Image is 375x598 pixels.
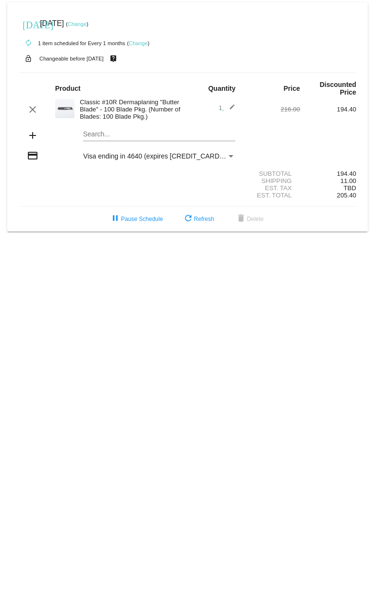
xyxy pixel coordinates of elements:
[23,37,34,49] mat-icon: autorenew
[182,213,194,225] mat-icon: refresh
[109,216,163,222] span: Pause Schedule
[27,130,38,141] mat-icon: add
[300,170,356,177] div: 194.40
[27,150,38,161] mat-icon: credit_card
[108,52,119,65] mat-icon: live_help
[235,216,264,222] span: Delete
[244,106,300,113] div: 216.00
[23,52,34,65] mat-icon: lock_open
[228,210,271,228] button: Delete
[344,184,356,192] span: TBD
[244,184,300,192] div: Est. Tax
[66,21,88,27] small: ( )
[83,131,235,138] input: Search...
[129,40,147,46] a: Change
[83,152,235,160] mat-select: Payment Method
[55,99,74,118] img: dermaplanepro-10r-dermaplaning-blade-up-close.png
[19,40,125,46] small: 1 item scheduled for Every 1 months
[83,152,244,160] span: Visa ending in 4640 (expires [CREDIT_CARD_DATA])
[337,192,356,199] span: 205.40
[175,210,222,228] button: Refresh
[182,216,214,222] span: Refresh
[224,104,235,115] mat-icon: edit
[320,81,356,96] strong: Discounted Price
[284,85,300,92] strong: Price
[218,104,235,111] span: 1
[235,213,247,225] mat-icon: delete
[127,40,150,46] small: ( )
[244,177,300,184] div: Shipping
[68,21,86,27] a: Change
[208,85,236,92] strong: Quantity
[300,106,356,113] div: 194.40
[23,18,34,30] mat-icon: [DATE]
[109,213,121,225] mat-icon: pause
[244,192,300,199] div: Est. Total
[340,177,356,184] span: 11.00
[244,170,300,177] div: Subtotal
[27,104,38,115] mat-icon: clear
[39,56,104,61] small: Changeable before [DATE]
[55,85,81,92] strong: Product
[75,98,187,120] div: Classic #10R Dermaplaning "Butter Blade" - 100 Blade Pkg. (Number of Blades: 100 Blade Pkg.)
[102,210,170,228] button: Pause Schedule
